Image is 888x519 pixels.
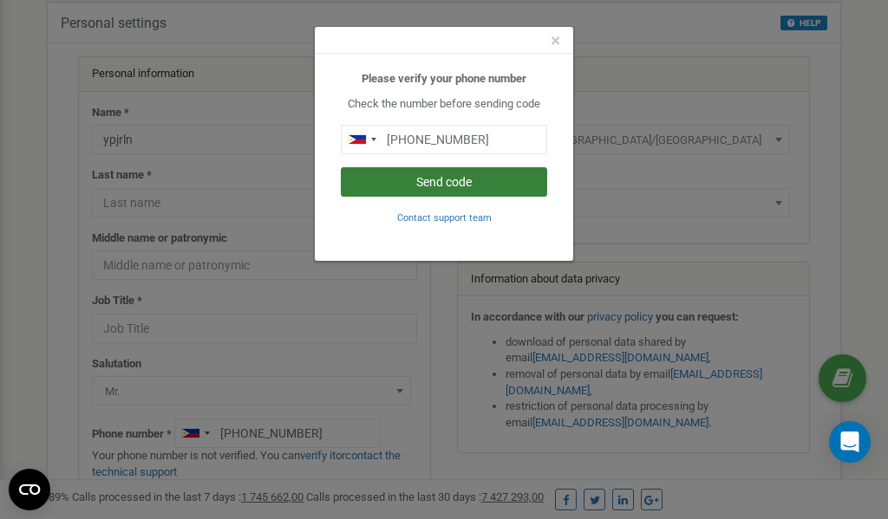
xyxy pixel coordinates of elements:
span: × [551,30,560,51]
a: Contact support team [397,211,492,224]
button: Close [551,32,560,50]
div: Telephone country code [342,126,382,153]
b: Please verify your phone number [362,72,526,85]
p: Check the number before sending code [341,96,547,113]
div: Open Intercom Messenger [829,421,871,463]
input: 0905 123 4567 [341,125,547,154]
small: Contact support team [397,212,492,224]
button: Send code [341,167,547,197]
button: Open CMP widget [9,469,50,510]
